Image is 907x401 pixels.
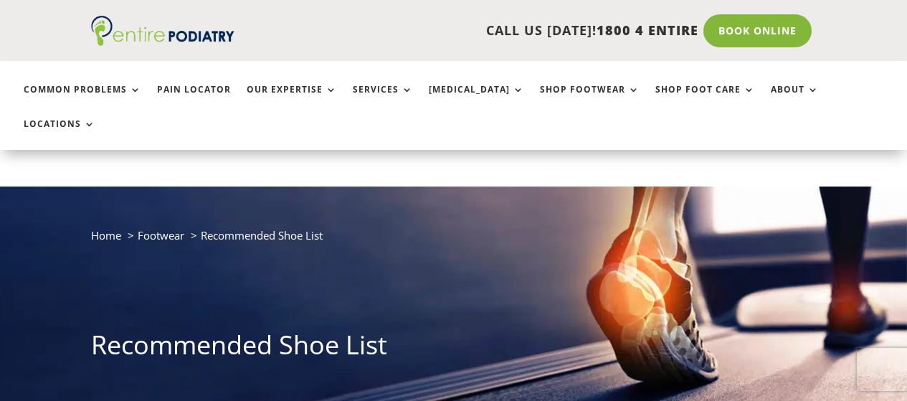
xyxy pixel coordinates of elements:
a: Shop Foot Care [655,85,755,115]
span: 1800 4 ENTIRE [597,22,698,39]
h1: Recommended Shoe List [91,327,817,370]
a: Home [91,228,121,242]
a: Pain Locator [157,85,231,115]
img: logo (1) [91,16,234,46]
a: [MEDICAL_DATA] [429,85,524,115]
p: CALL US [DATE]! [254,22,698,40]
a: Common Problems [24,85,141,115]
a: Our Expertise [247,85,337,115]
a: Locations [24,119,95,150]
a: Entire Podiatry [91,34,234,49]
span: Recommended Shoe List [201,228,323,242]
a: Book Online [703,14,812,47]
a: About [771,85,819,115]
a: Footwear [138,228,184,242]
nav: breadcrumb [91,226,817,255]
a: Shop Footwear [540,85,640,115]
a: Services [353,85,413,115]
